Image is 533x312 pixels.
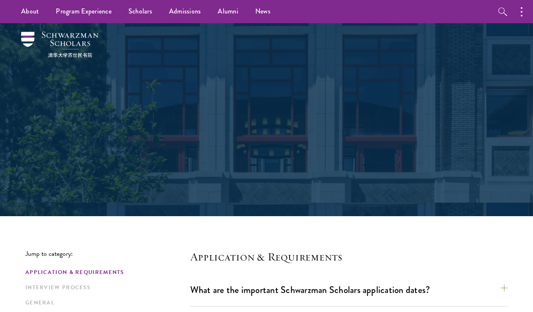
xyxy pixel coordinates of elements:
a: Application & Requirements [25,268,185,277]
button: What are the important Schwarzman Scholars application dates? [190,280,508,299]
img: Schwarzman Scholars [21,32,98,57]
p: Jump to category: [25,250,190,258]
a: Interview Process [25,283,185,292]
a: General [25,298,185,307]
h4: Application & Requirements [190,250,508,263]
